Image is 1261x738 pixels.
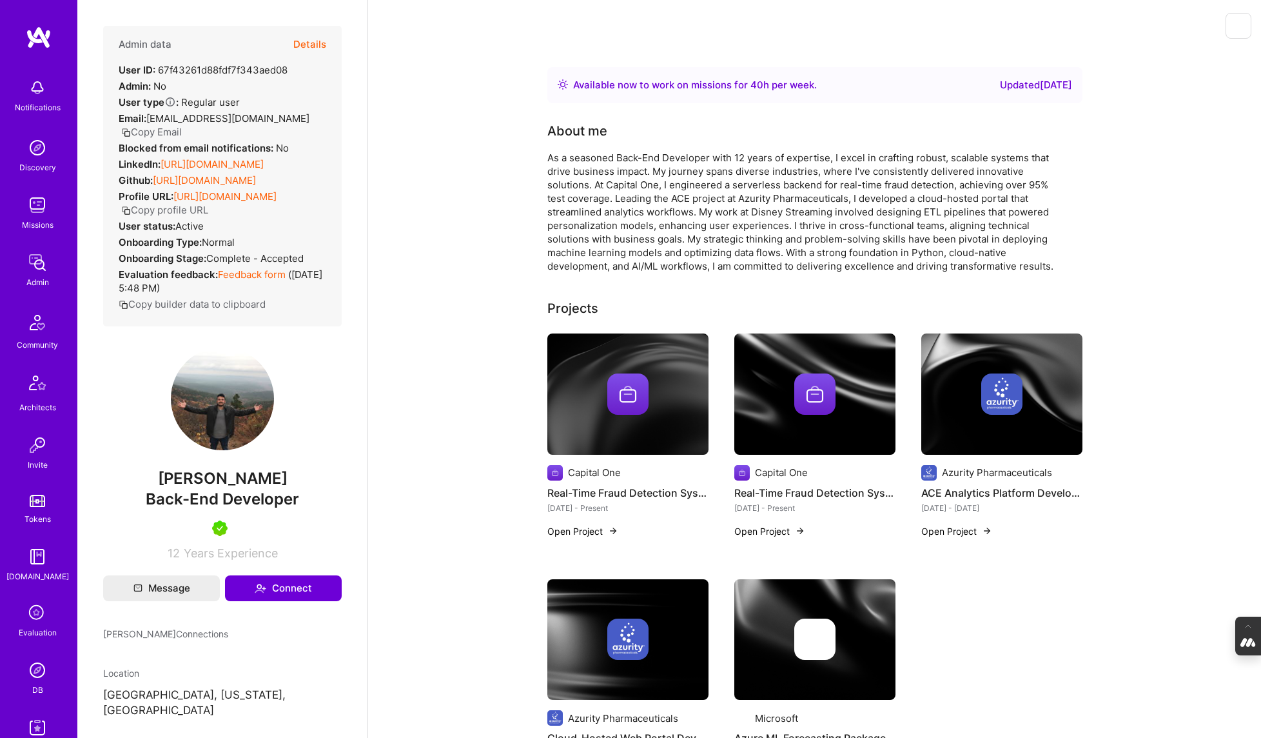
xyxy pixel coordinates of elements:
[547,121,607,141] div: About me
[202,236,235,248] span: normal
[558,79,568,90] img: Availability
[24,657,50,683] img: Admin Search
[24,192,50,218] img: teamwork
[734,501,895,515] div: [DATE] - Present
[921,501,1082,515] div: [DATE] - [DATE]
[225,575,342,601] button: Connect
[206,252,304,264] span: Complete - Accepted
[982,526,992,536] img: arrow-right
[119,80,151,92] strong: Admin:
[212,521,228,536] img: A.Teamer in Residence
[119,300,128,310] i: icon Copy
[795,526,805,536] img: arrow-right
[119,297,266,311] button: Copy builder data to clipboard
[119,158,161,170] strong: LinkedIn:
[921,465,937,481] img: Company logo
[119,268,326,295] div: ( [DATE] 5:48 PM )
[568,712,678,725] div: Azurity Pharmaceuticals
[146,490,299,508] span: Back-End Developer
[119,79,166,93] div: No
[750,79,763,91] span: 40
[26,275,49,289] div: Admin
[547,465,563,481] img: Company logo
[794,619,836,660] img: Company logo
[153,174,256,186] a: [URL][DOMAIN_NAME]
[119,96,179,108] strong: User type :
[981,374,1022,415] img: Company logo
[547,484,709,501] h4: Real-Time Fraud Detection System
[794,374,836,415] img: Company logo
[547,579,709,701] img: cover
[568,466,621,479] div: Capital One
[607,619,649,660] img: Company logo
[734,710,750,726] img: Company logo
[1000,77,1072,93] div: Updated [DATE]
[19,401,56,414] div: Architects
[608,526,618,536] img: arrow-right
[547,151,1063,273] div: As a seasoned Back-End Developer with 12 years of expertise, I excel in crafting robust, scalable...
[119,236,202,248] strong: Onboarding Type:
[103,666,342,680] div: Location
[133,584,142,593] i: icon Mail
[734,334,895,455] img: cover
[119,64,155,76] strong: User ID:
[121,206,131,215] i: icon Copy
[24,432,50,458] img: Invite
[255,583,266,594] i: icon Connect
[19,626,57,639] div: Evaluation
[25,601,50,626] i: icon SelectionTeam
[146,112,309,125] span: [EMAIL_ADDRESS][DOMAIN_NAME]
[547,501,709,515] div: [DATE] - Present
[121,128,131,137] i: icon Copy
[119,268,218,281] strong: Evaluation feedback:
[24,135,50,161] img: discovery
[24,512,51,526] div: Tokens
[119,112,146,125] strong: Email:
[15,101,61,114] div: Notifications
[119,39,171,50] h4: Admin data
[17,338,58,352] div: Community
[24,544,50,570] img: guide book
[547,334,709,455] img: cover
[547,524,618,538] button: Open Project
[734,579,895,701] img: cover
[121,125,182,139] button: Copy Email
[171,347,274,450] img: User Avatar
[921,524,992,538] button: Open Project
[547,299,598,318] div: Projects
[547,710,563,726] img: Company logo
[755,466,808,479] div: Capital One
[30,495,45,507] img: tokens
[734,484,895,501] h4: Real-Time Fraud Detection System
[184,546,278,560] span: Years Experience
[103,688,342,719] p: [GEOGRAPHIC_DATA], [US_STATE], [GEOGRAPHIC_DATA]
[293,26,326,63] button: Details
[119,63,288,77] div: 67f43261d88fdf7f343aed08
[103,469,342,488] span: [PERSON_NAME]
[173,190,277,203] a: [URL][DOMAIN_NAME]
[22,370,53,401] img: Architects
[19,161,56,174] div: Discovery
[119,220,175,232] strong: User status:
[24,250,50,275] img: admin teamwork
[119,190,173,203] strong: Profile URL:
[26,26,52,49] img: logo
[175,220,204,232] span: Active
[28,458,48,472] div: Invite
[22,218,54,232] div: Missions
[734,524,805,538] button: Open Project
[921,484,1082,501] h4: ACE Analytics Platform Development
[24,75,50,101] img: bell
[164,96,176,108] i: Help
[942,466,1052,479] div: Azurity Pharmaceuticals
[22,307,53,338] img: Community
[119,174,153,186] strong: Github:
[607,374,649,415] img: Company logo
[119,141,289,155] div: No
[119,142,276,154] strong: Blocked from email notifications:
[921,334,1082,455] img: cover
[32,683,43,697] div: DB
[161,158,264,170] a: [URL][DOMAIN_NAME]
[755,712,798,725] div: Microsoft
[6,570,69,583] div: [DOMAIN_NAME]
